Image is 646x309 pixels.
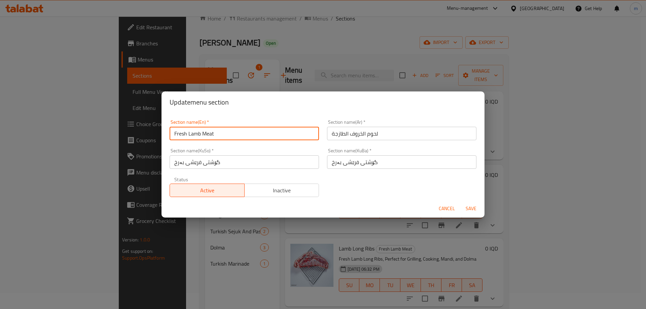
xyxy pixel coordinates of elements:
[244,184,319,197] button: Inactive
[170,97,476,108] h2: Update menu section
[327,155,476,169] input: Please enter section name(KuBa)
[170,184,245,197] button: Active
[436,202,458,215] button: Cancel
[327,127,476,140] input: Please enter section name(ar)
[460,202,482,215] button: Save
[439,204,455,213] span: Cancel
[170,127,319,140] input: Please enter section name(en)
[173,186,242,195] span: Active
[463,204,479,213] span: Save
[170,155,319,169] input: Please enter section name(KuSo)
[247,186,317,195] span: Inactive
